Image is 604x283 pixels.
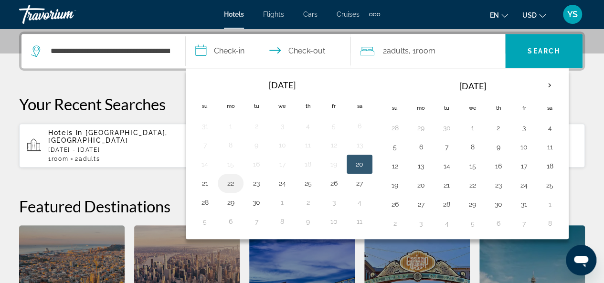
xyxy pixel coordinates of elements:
button: Day 25 [542,178,557,192]
button: Day 24 [516,178,531,192]
button: Check in and out dates [186,34,350,68]
button: Day 1 [465,121,480,135]
button: Day 11 [300,138,316,152]
h2: Featured Destinations [19,197,585,216]
span: [GEOGRAPHIC_DATA], [GEOGRAPHIC_DATA] [48,129,168,144]
button: Travelers: 2 adults, 0 children [350,34,505,68]
button: User Menu [560,4,585,24]
button: Day 7 [197,138,212,152]
button: Day 28 [197,196,212,209]
button: Day 19 [387,178,403,192]
button: Day 12 [387,159,403,173]
button: Day 2 [249,119,264,133]
button: Day 10 [516,140,531,154]
button: Day 29 [465,198,480,211]
button: Day 29 [413,121,428,135]
button: Day 18 [542,159,557,173]
button: Day 17 [275,157,290,171]
button: Day 2 [300,196,316,209]
span: Hotels in [48,129,83,136]
button: Day 6 [413,140,428,154]
button: Day 21 [197,177,212,190]
button: Day 10 [275,138,290,152]
button: Day 25 [300,177,316,190]
button: Day 12 [326,138,341,152]
a: Cruises [337,10,360,18]
button: Day 28 [387,121,403,135]
button: Day 3 [516,121,531,135]
button: Day 19 [326,157,341,171]
a: Cars [303,10,318,18]
button: Day 5 [387,140,403,154]
button: Change language [490,8,508,22]
button: Day 11 [542,140,557,154]
button: Day 1 [223,119,238,133]
button: Day 17 [516,159,531,173]
th: [DATE] [218,74,347,95]
p: Your Recent Searches [19,94,585,114]
span: Adults [387,46,409,55]
button: Day 30 [249,196,264,209]
button: Change currency [522,8,546,22]
button: Day 1 [542,198,557,211]
button: Day 23 [249,177,264,190]
button: Day 8 [223,138,238,152]
a: Travorium [19,2,115,27]
button: Day 20 [352,157,367,171]
a: Hotels [224,10,244,18]
iframe: Кнопка запуска окна обмена сообщениями [566,245,596,275]
button: Day 13 [413,159,428,173]
button: Day 13 [352,138,367,152]
span: Room [52,156,69,162]
button: Day 8 [542,217,557,230]
button: Day 26 [326,177,341,190]
button: Day 14 [439,159,454,173]
button: Search [505,34,583,68]
span: , 1 [409,44,435,58]
button: Day 2 [387,217,403,230]
button: Day 7 [249,215,264,228]
button: Day 28 [439,198,454,211]
button: Day 18 [300,157,316,171]
button: Day 1 [275,196,290,209]
span: Room [416,46,435,55]
button: Day 7 [439,140,454,154]
button: Day 10 [326,215,341,228]
button: Day 6 [352,119,367,133]
span: USD [522,11,537,19]
button: Day 11 [352,215,367,228]
button: Day 4 [300,119,316,133]
button: Day 16 [249,157,264,171]
button: Day 6 [490,217,506,230]
button: Day 3 [413,217,428,230]
button: Day 4 [439,217,454,230]
button: Day 29 [223,196,238,209]
a: Flights [263,10,284,18]
button: Day 3 [275,119,290,133]
button: Day 31 [516,198,531,211]
div: Search widget [21,34,583,68]
button: Day 2 [490,121,506,135]
span: YS [567,10,578,19]
button: Day 20 [413,178,428,192]
button: Day 5 [326,119,341,133]
button: Day 7 [516,217,531,230]
button: Day 15 [465,159,480,173]
button: Day 8 [275,215,290,228]
button: Day 15 [223,157,238,171]
button: Day 9 [490,140,506,154]
button: Day 4 [352,196,367,209]
button: Day 23 [490,178,506,192]
button: Day 21 [439,178,454,192]
button: Day 22 [465,178,480,192]
span: 2 [383,44,409,58]
button: Day 8 [465,140,480,154]
button: Day 16 [490,159,506,173]
span: Search [528,47,560,55]
button: Extra navigation items [369,7,380,22]
button: Day 22 [223,177,238,190]
span: en [490,11,499,19]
